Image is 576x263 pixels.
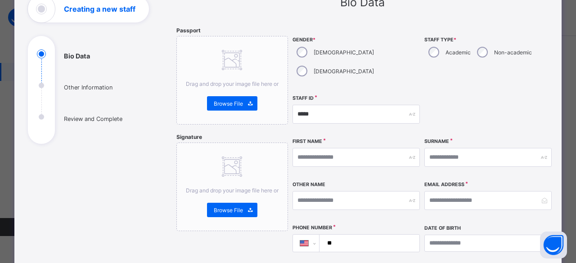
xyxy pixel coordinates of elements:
span: Browse File [214,100,243,107]
span: Drag and drop your image file here or [186,187,279,194]
button: Open asap [540,232,567,259]
span: Gender [292,37,420,43]
span: Drag and drop your image file here or [186,80,279,87]
label: Staff ID [292,95,314,101]
label: [DEMOGRAPHIC_DATA] [314,68,374,75]
label: Non-academic [494,49,532,56]
label: Other Name [292,182,325,187]
label: Date of Birth [424,225,461,231]
h1: Creating a new staff [64,5,135,13]
label: Academic [445,49,471,56]
label: [DEMOGRAPHIC_DATA] [314,49,374,56]
label: Phone Number [292,225,332,231]
div: Drag and drop your image file here orBrowse File [176,143,288,231]
span: Signature [176,134,202,140]
label: First Name [292,138,322,144]
label: Surname [424,138,449,144]
label: Email Address [424,182,464,187]
div: Drag and drop your image file here orBrowse File [176,36,288,125]
span: Staff Type [424,37,552,43]
span: Browse File [214,207,243,214]
span: Passport [176,27,201,34]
